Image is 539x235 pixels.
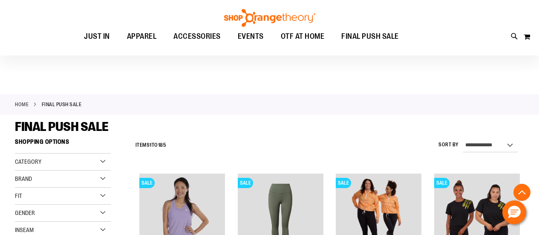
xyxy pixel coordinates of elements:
span: OTF AT HOME [281,27,325,46]
span: SALE [238,178,253,188]
a: Home [15,101,29,108]
a: APPAREL [118,27,165,46]
span: 185 [158,142,167,148]
h2: Items to [135,139,167,152]
img: Shop Orangetheory [223,9,317,27]
span: Brand [15,175,32,182]
span: FINAL PUSH SALE [15,119,109,134]
a: EVENTS [229,27,272,46]
label: Sort By [438,141,459,148]
a: ACCESSORIES [165,27,229,46]
span: Fit [15,192,22,199]
span: SALE [434,178,450,188]
span: SALE [336,178,351,188]
span: ACCESSORIES [173,27,221,46]
span: FINAL PUSH SALE [341,27,399,46]
button: Hello, have a question? Let’s chat. [502,200,526,224]
span: 1 [150,142,152,148]
span: SALE [139,178,155,188]
a: JUST IN [75,27,118,46]
span: Category [15,158,41,165]
span: JUST IN [84,27,110,46]
span: Inseam [15,226,34,233]
span: APPAREL [127,27,157,46]
strong: Shopping Options [15,134,111,154]
span: Gender [15,209,35,216]
a: FINAL PUSH SALE [333,27,407,46]
button: Back To Top [513,184,530,201]
strong: FINAL PUSH SALE [42,101,82,108]
span: EVENTS [238,27,264,46]
a: OTF AT HOME [272,27,333,46]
